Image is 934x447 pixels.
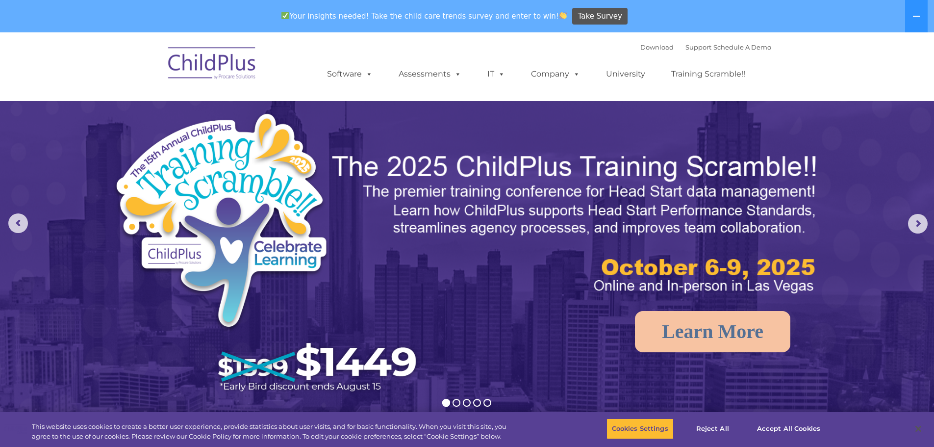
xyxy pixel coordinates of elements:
a: Take Survey [572,8,628,25]
img: ChildPlus by Procare Solutions [163,40,261,89]
a: Training Scramble!! [661,64,755,84]
a: University [596,64,655,84]
button: Close [908,418,929,440]
a: Learn More [635,311,790,352]
a: Company [521,64,590,84]
img: 👏 [559,12,567,19]
a: Download [640,43,674,51]
a: Schedule A Demo [713,43,771,51]
img: ✅ [281,12,289,19]
a: Assessments [389,64,471,84]
font: | [640,43,771,51]
button: Reject All [682,419,743,439]
span: Your insights needed! Take the child care trends survey and enter to win! [278,6,571,26]
a: IT [478,64,515,84]
a: Support [685,43,711,51]
span: Take Survey [578,8,622,25]
button: Accept All Cookies [752,419,826,439]
span: Phone number [136,105,178,112]
span: Last name [136,65,166,72]
a: Software [317,64,382,84]
div: This website uses cookies to create a better user experience, provide statistics about user visit... [32,422,514,441]
button: Cookies Settings [606,419,674,439]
